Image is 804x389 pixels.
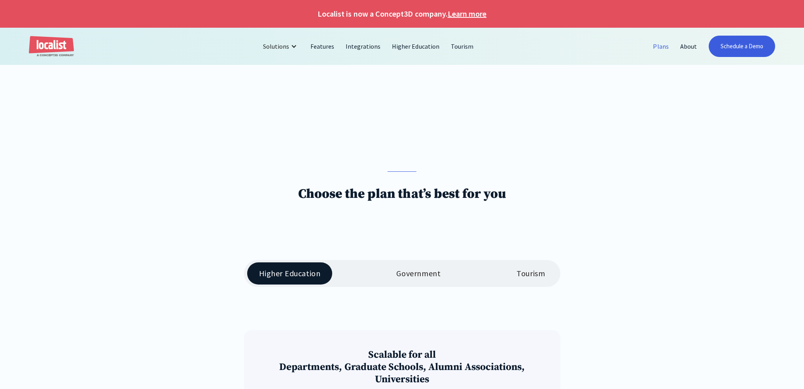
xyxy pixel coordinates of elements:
a: Learn more [448,8,486,20]
h3: Scalable for all Departments, Graduate Schools, Alumni Associations, Universities [258,349,546,385]
div: Government [396,269,441,278]
a: About [675,37,703,56]
h1: Choose the plan that’s best for you [298,186,506,202]
div: Tourism [516,269,545,278]
a: Tourism [445,37,479,56]
div: Higher Education [259,269,321,278]
a: home [29,36,74,57]
div: Solutions [257,37,305,56]
a: Features [305,37,340,56]
a: Schedule a Demo [709,36,776,57]
a: Higher Education [386,37,445,56]
a: Integrations [340,37,386,56]
a: Plans [647,37,674,56]
div: Solutions [263,42,289,51]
